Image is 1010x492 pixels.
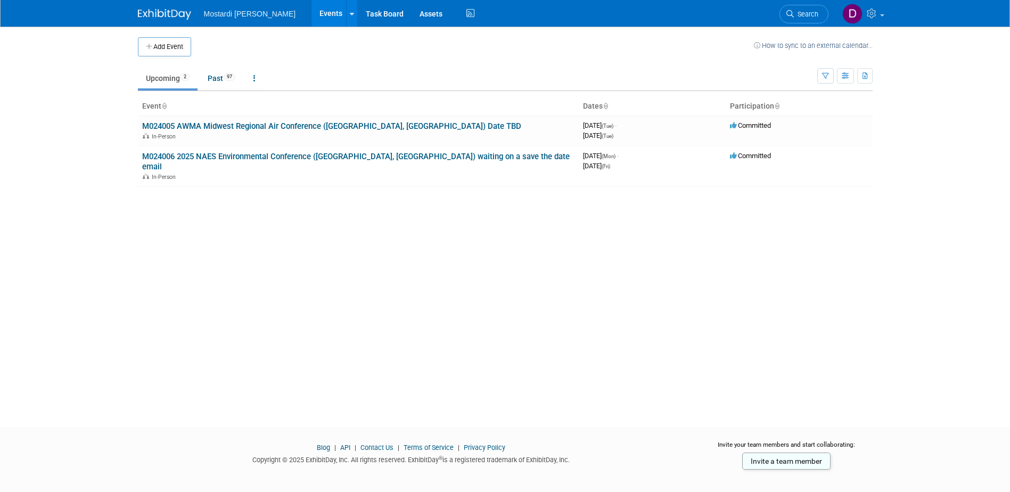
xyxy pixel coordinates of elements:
a: Blog [317,444,330,452]
a: Upcoming2 [138,68,198,88]
span: In-Person [152,133,179,140]
th: Participation [726,97,873,116]
a: Terms of Service [404,444,454,452]
th: Event [138,97,579,116]
button: Add Event [138,37,191,56]
span: 97 [224,73,235,81]
span: [DATE] [583,132,613,140]
div: Invite your team members and start collaborating: [701,440,873,456]
span: | [352,444,359,452]
span: | [332,444,339,452]
span: Search [794,10,818,18]
span: | [455,444,462,452]
a: Search [779,5,828,23]
img: In-Person Event [143,174,149,179]
span: (Mon) [602,153,615,159]
a: M024006 2025 NAES Environmental Conference ([GEOGRAPHIC_DATA], [GEOGRAPHIC_DATA]) waiting on a sa... [142,152,570,171]
span: - [615,121,617,129]
span: [DATE] [583,121,617,129]
a: How to sync to an external calendar... [754,42,873,50]
a: API [340,444,350,452]
a: Sort by Event Name [161,102,167,110]
span: [DATE] [583,162,610,170]
span: Committed [730,121,771,129]
img: Dan Grabowski [842,4,863,24]
sup: ® [439,455,442,461]
span: - [617,152,619,160]
a: Sort by Start Date [603,102,608,110]
span: (Tue) [602,133,613,139]
span: In-Person [152,174,179,181]
a: Sort by Participation Type [774,102,779,110]
img: ExhibitDay [138,9,191,20]
a: Past97 [200,68,243,88]
a: Privacy Policy [464,444,505,452]
span: [DATE] [583,152,619,160]
a: M024005 AWMA Midwest Regional Air Conference ([GEOGRAPHIC_DATA], [GEOGRAPHIC_DATA]) Date TBD [142,121,521,131]
span: (Fri) [602,163,610,169]
span: 2 [180,73,190,81]
th: Dates [579,97,726,116]
a: Contact Us [360,444,393,452]
span: Committed [730,152,771,160]
div: Copyright © 2025 ExhibitDay, Inc. All rights reserved. ExhibitDay is a registered trademark of Ex... [138,453,685,465]
img: In-Person Event [143,133,149,138]
a: Invite a team member [742,453,831,470]
span: (Tue) [602,123,613,129]
span: Mostardi [PERSON_NAME] [204,10,296,18]
span: | [395,444,402,452]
